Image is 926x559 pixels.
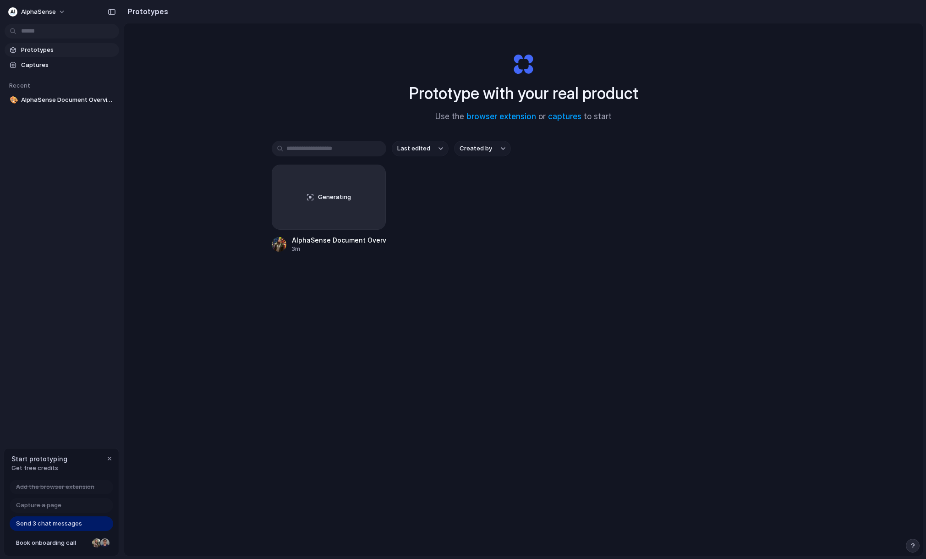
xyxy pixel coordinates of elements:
div: Nicole Kubica [91,537,102,548]
span: Add the browser extension [16,482,94,492]
span: Prototypes [21,45,115,55]
span: Get free credits [11,464,67,473]
h1: Prototype with your real product [409,81,638,105]
a: Book onboarding call [10,536,113,550]
div: 3m [292,245,386,253]
button: Last edited [392,141,449,156]
span: Start prototyping [11,454,67,464]
button: AlphaSense [5,5,70,19]
a: captures [548,112,581,121]
span: Last edited [397,144,430,153]
div: AlphaSense Document Overview Layout [292,235,386,245]
span: Recent [9,82,30,89]
span: Use the or to start [435,111,612,123]
a: Prototypes [5,43,119,57]
span: Captures [21,61,115,70]
span: Book onboarding call [16,538,88,548]
span: AlphaSense Document Overview Layout [21,95,115,105]
h2: Prototypes [124,6,168,17]
span: AlphaSense [21,7,56,17]
span: Send 3 chat messages [16,519,82,528]
div: Christian Iacullo [99,537,110,548]
button: Created by [454,141,511,156]
a: 🎨AlphaSense Document Overview Layout [5,93,119,107]
button: 🎨 [8,95,17,105]
span: Generating [318,193,351,202]
span: Created by [460,144,492,153]
a: Captures [5,58,119,72]
div: 🎨 [10,95,16,105]
span: Capture a page [16,501,61,510]
a: GeneratingAlphaSense Document Overview Layout3m [272,165,386,253]
a: browser extension [466,112,536,121]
